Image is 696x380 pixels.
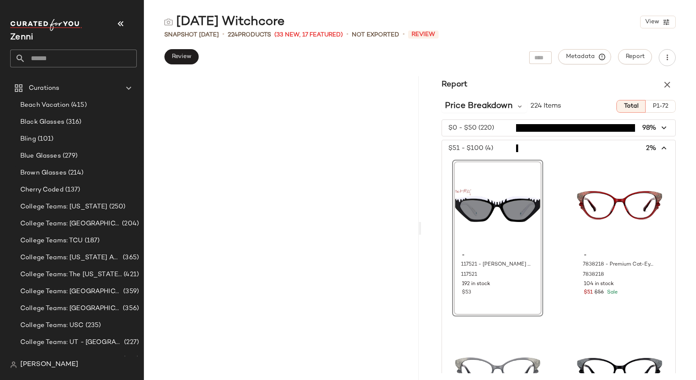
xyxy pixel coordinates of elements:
button: Metadata [558,49,611,64]
button: Report [618,49,652,64]
span: (316) [64,117,82,127]
span: (359) [122,287,139,297]
button: Total [616,100,646,113]
span: Sale [605,290,618,295]
span: • [222,30,224,40]
span: (279) [61,151,78,161]
span: (136) [122,355,139,364]
span: (137) [64,185,80,195]
img: svg%3e [10,361,17,368]
span: Price Breakdown [445,100,513,113]
span: College Teams: [GEOGRAPHIC_DATA] [20,287,122,297]
button: Review [164,49,199,64]
span: 104 in stock [584,280,614,288]
span: Review [408,31,439,39]
span: Blue Glasses [20,151,61,161]
span: Current Company Name [10,33,33,42]
span: [PERSON_NAME] [20,360,78,370]
button: P1-72 [646,100,676,113]
span: (187) [83,236,100,246]
span: (33 New, 17 Featured) [274,31,343,39]
span: (227) [122,338,139,347]
span: 117521 - [PERSON_NAME] Glasses - Black - Acetate [461,261,533,269]
span: (365) [121,253,139,263]
span: College Teams: The [US_STATE] State [20,270,122,280]
span: College Teams: [US_STATE] A&M [20,253,121,263]
span: College Teams: USC [20,321,84,330]
span: Color of the Year: [PERSON_NAME] [20,355,122,364]
span: $51 [584,289,593,297]
span: 7838218 - Premium Cat-Eye Glasses - Red - Mixed [583,261,655,269]
span: Review [171,53,191,60]
span: Not Exported [352,31,399,39]
button: $0 - $50 (220)98% [442,120,675,136]
span: (235) [84,321,101,330]
span: (415) [69,100,87,110]
span: $56 [594,289,604,297]
span: College Teams: [US_STATE] [20,202,108,212]
span: College Teams: [GEOGRAPHIC_DATA] [20,219,120,229]
span: 224 [228,32,238,38]
span: Black Glasses [20,117,64,127]
span: Bling [20,134,36,144]
h3: Report [421,79,488,91]
span: P1-72 [652,103,668,110]
span: 117521 [461,271,477,279]
div: [DATE] Witchcore [164,14,284,31]
span: College Teams: UT - [GEOGRAPHIC_DATA] [20,338,122,347]
button: $51 - $100 (4)2% [442,140,675,156]
span: 224 Items [530,101,561,111]
span: (421) [122,270,139,280]
span: Curations [29,83,59,93]
span: Metadata [566,53,604,61]
span: • [346,30,348,40]
span: View [645,19,659,25]
div: Products [228,31,271,39]
img: svg%3e [164,18,173,26]
span: (250) [108,202,126,212]
span: Total [624,103,638,110]
span: (214) [66,168,84,178]
span: Report [625,53,645,60]
img: 7838218-eyeglasses-front-view.jpg [577,163,662,248]
button: View [640,16,676,28]
span: 7838218 [583,271,604,279]
span: (356) [121,304,139,313]
span: (101) [36,134,54,144]
span: (204) [120,219,139,229]
span: Cherry Coded [20,185,64,195]
span: • [403,30,405,40]
span: College Teams: [GEOGRAPHIC_DATA][US_STATE] [20,304,121,313]
span: - [584,252,655,259]
span: Snapshot [DATE] [164,31,219,39]
span: College Teams: TCU [20,236,83,246]
span: Beach Vacation [20,100,69,110]
span: Brown Glasses [20,168,66,178]
img: 117521-sunglasses-front-view.jpg [455,163,540,248]
img: cfy_white_logo.C9jOOHJF.svg [10,19,82,31]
